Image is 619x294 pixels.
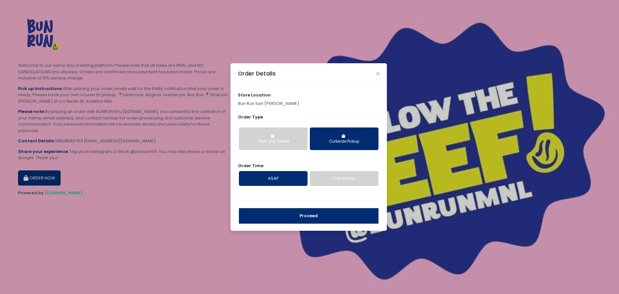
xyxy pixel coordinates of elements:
button: Click and Collect [239,127,308,150]
div: Order Details [238,69,276,78]
span: Order Time [238,163,263,169]
button: Close [376,72,379,75]
span: Order Type [238,114,263,120]
button: Proceed [239,208,378,224]
button: Curbside Pickup [310,127,378,150]
div: Curbside Pickup [314,139,374,145]
span: store location [238,92,271,98]
p: Bun Run San [PERSON_NAME] [238,100,380,107]
a: Pre-Order [310,171,378,186]
a: ASAP [239,171,308,186]
div: Click and Collect [243,139,303,145]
